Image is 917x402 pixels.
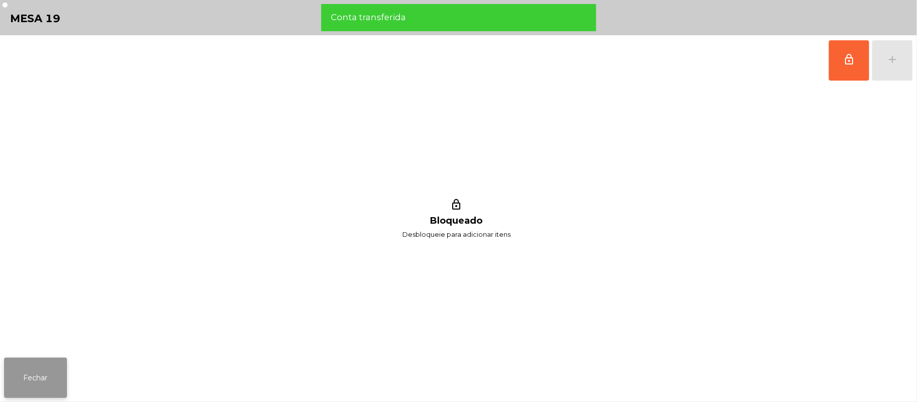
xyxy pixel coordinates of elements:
span: Conta transferida [331,11,406,24]
h1: Bloqueado [431,216,483,226]
button: Fechar [4,358,67,398]
i: lock_outline [449,198,464,214]
span: Desbloqueie para adicionar itens [402,228,511,241]
button: lock_outline [829,40,869,81]
h4: Mesa 19 [10,11,60,26]
span: lock_outline [843,53,855,65]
